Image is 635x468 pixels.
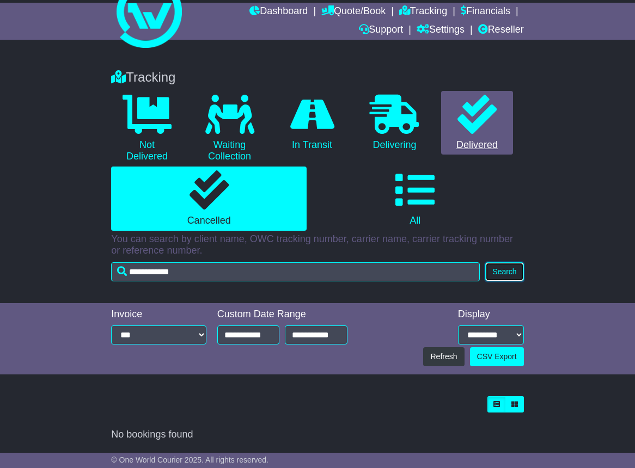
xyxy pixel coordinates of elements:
a: Financials [461,3,510,21]
div: No bookings found [111,429,523,441]
a: Quote/Book [321,3,386,21]
p: You can search by client name, OWC tracking number, carrier name, carrier tracking number or refe... [111,233,523,257]
a: Waiting Collection [194,91,265,167]
div: Tracking [106,70,529,85]
span: © One World Courier 2025. All rights reserved. [111,455,268,464]
div: Custom Date Range [217,309,347,321]
a: CSV Export [470,347,524,366]
a: Not Delivered [111,91,182,167]
button: Refresh [423,347,464,366]
a: Support [359,21,403,40]
a: Settings [417,21,465,40]
a: Reseller [478,21,524,40]
a: Tracking [399,3,447,21]
div: Display [458,309,524,321]
div: Invoice [111,309,206,321]
a: In Transit [276,91,347,155]
a: Delivered [441,91,512,155]
a: All [317,167,513,231]
button: Search [485,262,523,281]
a: Delivering [359,91,430,155]
a: Dashboard [249,3,308,21]
a: Cancelled [111,167,307,231]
